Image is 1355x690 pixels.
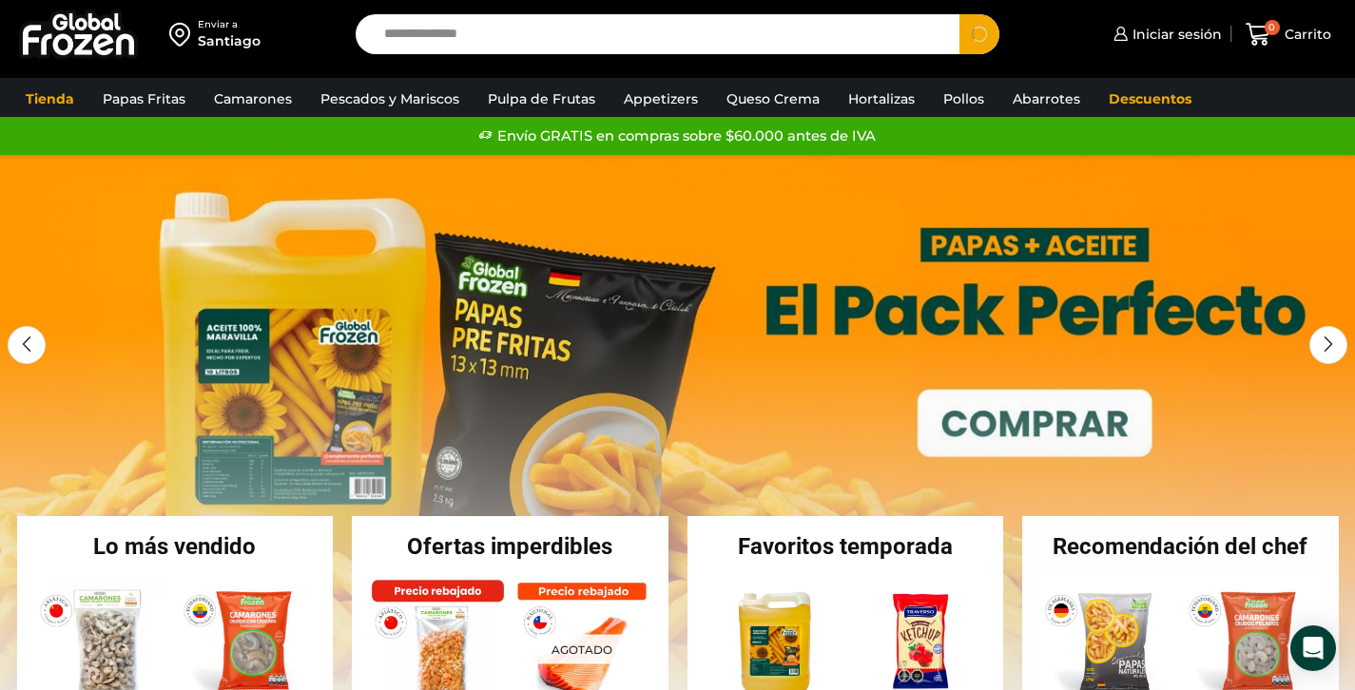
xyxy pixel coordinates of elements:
a: Queso Crema [717,81,829,117]
h2: Favoritos temporada [687,535,1004,558]
h2: Ofertas imperdibles [352,535,668,558]
a: Papas Fritas [93,81,195,117]
a: Appetizers [614,81,707,117]
h2: Recomendación del chef [1022,535,1339,558]
div: Open Intercom Messenger [1290,625,1336,671]
a: Abarrotes [1003,81,1090,117]
a: Pescados y Mariscos [311,81,469,117]
span: Carrito [1280,25,1331,44]
div: Next slide [1309,326,1347,364]
img: address-field-icon.svg [169,18,198,50]
p: Agotado [538,634,626,663]
div: Previous slide [8,326,46,364]
a: 0 Carrito [1241,12,1336,57]
span: 0 [1265,20,1280,35]
h2: Lo más vendido [17,535,334,558]
a: Pollos [934,81,994,117]
span: Iniciar sesión [1128,25,1222,44]
div: Santiago [198,31,261,50]
a: Pulpa de Frutas [478,81,605,117]
a: Tienda [16,81,84,117]
div: Enviar a [198,18,261,31]
a: Hortalizas [839,81,924,117]
button: Search button [959,14,999,54]
a: Iniciar sesión [1109,15,1222,53]
a: Camarones [204,81,301,117]
a: Descuentos [1099,81,1201,117]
